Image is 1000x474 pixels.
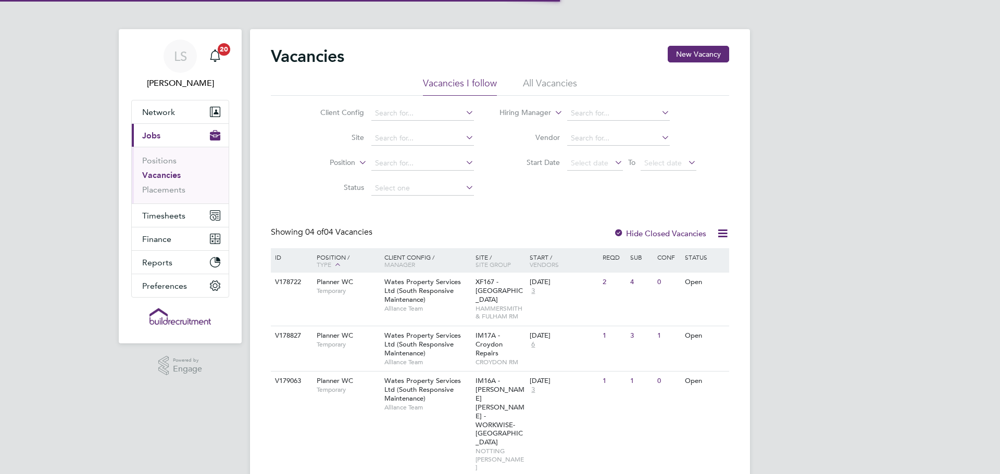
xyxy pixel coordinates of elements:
a: Powered byEngage [158,356,203,376]
input: Search for... [371,106,474,121]
span: Temporary [317,340,379,349]
span: Planner WC [317,277,353,286]
span: Planner WC [317,331,353,340]
span: Network [142,107,175,117]
div: 4 [628,273,655,292]
span: Temporary [317,287,379,295]
a: 20 [205,40,226,73]
div: Sub [628,248,655,266]
button: Reports [132,251,229,274]
span: 04 Vacancies [305,227,372,237]
div: V178827 [272,326,309,345]
span: Jobs [142,131,160,140]
span: Alliance Team [384,304,470,313]
a: Vacancies [142,170,181,180]
img: buildrec-logo-retina.png [149,308,211,325]
label: Status [304,183,364,192]
button: New Vacancy [668,46,729,62]
span: Alliance Team [384,358,470,366]
span: Site Group [476,260,511,268]
label: Hide Closed Vacancies [614,228,706,238]
div: Client Config / [382,248,473,273]
span: NOTTING [PERSON_NAME] [476,447,525,471]
div: Jobs [132,147,229,203]
label: Vendor [500,133,560,142]
span: Powered by [173,356,202,365]
span: 3 [530,287,536,296]
button: Finance [132,227,229,250]
div: [DATE] [530,278,597,287]
span: Select date [644,158,682,168]
span: Preferences [142,281,187,291]
span: Planner WC [317,376,353,385]
a: Go to home page [131,308,229,325]
span: Temporary [317,386,379,394]
div: 3 [628,326,655,345]
a: Placements [142,185,185,195]
div: Open [682,371,728,391]
div: [DATE] [530,331,597,340]
div: Conf [655,248,682,266]
span: Engage [173,365,202,374]
span: CROYDON RM [476,358,525,366]
span: 04 of [305,227,324,237]
li: All Vacancies [523,77,577,96]
label: Hiring Manager [491,108,551,118]
li: Vacancies I follow [423,77,497,96]
span: HAMMERSMITH & FULHAM RM [476,304,525,321]
div: ID [272,248,309,266]
div: 0 [655,371,682,391]
label: Start Date [500,158,560,167]
span: Wates Property Services Ltd (South Responsive Maintenance) [384,331,461,357]
span: Timesheets [142,211,185,221]
div: 0 [655,273,682,292]
div: Position / [309,248,382,274]
span: Alliance Team [384,403,470,412]
div: Reqd [600,248,627,266]
div: [DATE] [530,377,597,386]
span: Type [317,260,331,268]
div: Site / [473,248,528,273]
span: Wates Property Services Ltd (South Responsive Maintenance) [384,376,461,403]
div: Open [682,273,728,292]
input: Search for... [371,156,474,171]
span: Vendors [530,260,559,268]
div: 1 [600,371,627,391]
button: Jobs [132,124,229,147]
div: Status [682,248,728,266]
div: 1 [655,326,682,345]
span: XF167 - [GEOGRAPHIC_DATA] [476,277,523,304]
span: Manager [384,260,415,268]
span: 6 [530,340,536,349]
button: Timesheets [132,204,229,227]
span: 20 [218,43,230,56]
span: Select date [571,158,608,168]
label: Client Config [304,108,364,117]
div: V178722 [272,273,309,292]
label: Position [295,158,355,168]
span: IM16A - [PERSON_NAME] [PERSON_NAME] - WORKWISE- [GEOGRAPHIC_DATA] [476,376,524,446]
span: To [625,156,639,169]
label: Site [304,133,364,142]
div: Showing [271,227,374,238]
button: Preferences [132,274,229,297]
span: IM17A - Croydon Repairs [476,331,503,357]
h2: Vacancies [271,46,344,67]
div: 1 [600,326,627,345]
div: Start / [527,248,600,273]
input: Search for... [567,131,670,146]
span: 3 [530,386,536,394]
div: 1 [628,371,655,391]
input: Search for... [567,106,670,121]
span: Finance [142,234,171,244]
button: Network [132,100,229,123]
span: Leah Seber [131,77,229,89]
span: Reports [142,258,172,267]
input: Select one [371,181,474,196]
span: Wates Property Services Ltd (South Responsive Maintenance) [384,277,461,304]
a: Positions [142,156,177,165]
div: V179063 [272,371,309,391]
div: 2 [600,273,627,292]
input: Search for... [371,131,474,146]
nav: Main navigation [119,29,242,343]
